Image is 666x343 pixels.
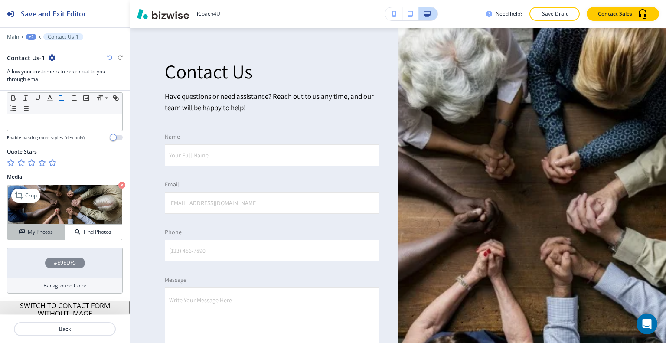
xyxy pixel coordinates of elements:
h4: Enable pasting more styles (dev only) [7,134,85,141]
img: Bizwise Logo [137,9,189,19]
div: Open Intercom Messenger [637,314,657,334]
p: Phone [165,228,379,236]
button: Back [14,322,116,336]
button: Save Draft [529,7,580,21]
h4: Find Photos [84,228,111,236]
h4: My Photos [28,228,53,236]
p: Have questions or need assistance? Reach out to us any time, and our team will be happy to help! [165,91,379,113]
h3: iCoach4U [197,10,220,18]
p: Email [165,180,379,189]
p: Save Draft [541,10,568,18]
h4: #E9EDF5 [54,259,76,267]
button: Contact Sales [587,7,659,21]
h2: Contact Us-1 [7,53,45,62]
h2: Media [7,173,123,181]
div: CropMy PhotosFind Photos [7,184,123,241]
p: Back [15,325,115,333]
h2: Save and Exit Editor [21,9,86,19]
button: iCoach4U [137,7,220,20]
p: Contact Us-1 [48,34,79,40]
button: Main [7,34,19,40]
p: Contact Us [165,60,379,83]
h4: Background Color [43,282,87,290]
button: #E9EDF5Background Color [7,248,123,294]
button: +2 [26,34,36,40]
button: Contact Us-1 [43,33,83,40]
button: Find Photos [65,225,122,240]
p: Message [165,275,379,284]
p: Contact Sales [598,10,632,18]
h3: Need help? [496,10,522,18]
h3: Allow your customers to reach out to you through email [7,68,123,83]
p: Name [165,132,379,141]
p: Crop [25,192,37,199]
div: Crop [11,189,40,203]
button: My Photos [8,225,65,240]
h2: Quote Stars [7,148,37,156]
